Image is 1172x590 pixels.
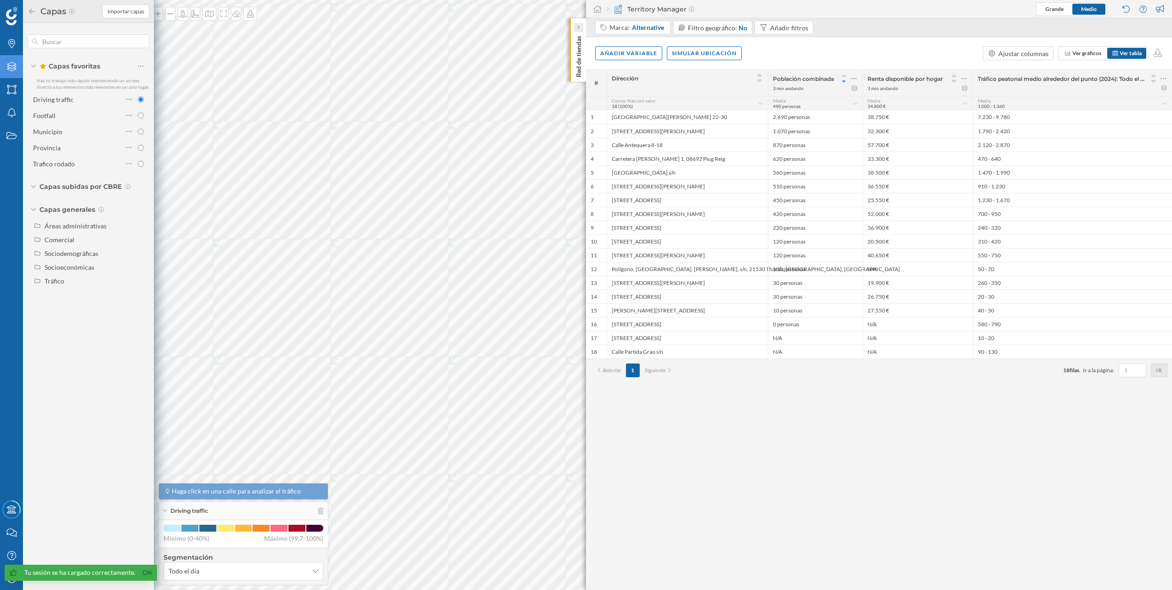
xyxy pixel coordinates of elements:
[773,103,800,109] span: 490 personas
[868,75,943,82] span: Renta disponible por hogar
[609,23,665,32] div: Marca:
[770,23,808,33] div: Añadir filtros
[973,262,1172,276] div: 50 - 70
[768,248,862,262] div: 120 personas
[862,138,973,152] div: 57.700 €
[574,32,583,77] p: Red de tiendas
[768,110,862,124] div: 2.690 personas
[973,221,1172,234] div: 240 - 320
[24,568,135,577] div: Tu sesión se ha cargado correctamente.
[978,103,1005,109] span: 1.000 - 1.360
[768,289,862,303] div: 30 personas
[33,160,75,168] div: Trafico rodado
[862,152,973,165] div: 33.300 €
[768,262,862,276] div: 100 personas
[163,534,209,543] span: Mínimo (0-40%)
[36,4,68,19] h2: Capas
[868,85,898,91] div: 3 min andando
[607,262,768,276] div: Polígono, [GEOGRAPHIC_DATA]. [PERSON_NAME], s/n, 21530 Tharsis, [GEOGRAPHIC_DATA], [GEOGRAPHIC_DATA]
[688,24,737,32] span: Filtro geográfico:
[45,236,74,244] div: Comercial
[607,5,694,14] div: Territory Manager
[591,79,602,87] span: #
[45,222,107,230] div: Áreas administrativas
[39,62,100,71] span: Capas favoritas
[140,567,155,578] a: Ok
[607,124,768,138] div: [STREET_ADDRESS][PERSON_NAME]
[163,553,323,562] h4: Segmentación
[862,262,973,276] div: N/A
[107,7,144,16] span: Importar capas
[1081,6,1097,12] span: Medio
[591,210,594,218] div: 8
[973,317,1172,331] div: 580 - 790
[738,23,747,33] div: No
[973,152,1172,165] div: 470 - 640
[607,234,768,248] div: [STREET_ADDRESS]
[978,75,1144,82] span: Tráfico peatonal medio alrededor del punto (2024): Todo el día (Media)
[1045,6,1064,12] span: Grande
[591,183,594,190] div: 6
[768,207,862,221] div: 420 personas
[39,182,122,191] span: Capas subidas por CBRE
[862,207,973,221] div: 52.000 €
[1070,367,1079,374] span: filas
[607,345,768,358] div: Calle Partida Grao s/n
[768,152,862,165] div: 620 personas
[973,248,1172,262] div: 550 - 750
[768,165,862,179] div: 560 personas
[1063,367,1070,374] span: 18
[607,165,768,179] div: [GEOGRAPHIC_DATA] s/n
[862,345,973,358] div: N/A
[591,321,597,328] div: 16
[591,335,597,342] div: 17
[591,142,594,149] div: 3
[45,277,64,285] div: Tráfico
[33,144,61,152] div: Provincia
[37,78,149,90] span: Haz tu trabajo más rápido manteniendo un acceso directo a tus elementos más relevantes en un solo...
[169,567,199,576] span: Todo el día
[973,276,1172,289] div: 260 - 350
[768,124,862,138] div: 1.070 personas
[591,128,594,135] div: 2
[1121,366,1144,375] input: 1
[1072,50,1101,57] span: Ver gráficos
[591,224,594,232] div: 9
[607,110,768,124] div: [GEOGRAPHIC_DATA][PERSON_NAME] 22-30
[607,138,768,152] div: Calle Antequera 8-18
[973,207,1172,221] div: 700 - 950
[6,7,17,25] img: Geoblink Logo
[607,276,768,289] div: [STREET_ADDRESS][PERSON_NAME]
[768,179,862,193] div: 510 personas
[768,317,862,331] div: 0 personas
[862,303,973,317] div: 27.550 €
[632,23,664,32] span: Alternative
[614,5,623,14] img: territory-manager.svg
[591,155,594,163] div: 4
[973,165,1172,179] div: 1.470 - 1.990
[973,345,1172,358] div: 90 - 130
[768,221,862,234] div: 220 personas
[973,289,1172,303] div: 20 - 30
[612,98,656,103] span: Contar filas con valor
[612,75,638,82] span: Dirección
[1083,366,1114,374] span: Ir a la página:
[612,103,633,109] span: 18 (100%)
[170,507,208,515] span: Driving traffic
[39,205,95,214] span: Capas generales
[862,124,973,138] div: 32.300 €
[768,303,862,317] div: 10 personas
[862,248,973,262] div: 40.650 €
[607,303,768,317] div: [PERSON_NAME][STREET_ADDRESS]
[607,331,768,345] div: [STREET_ADDRESS]
[973,138,1172,152] div: 2.120 - 2.870
[33,96,73,103] div: Driving traffic
[862,289,973,303] div: 26.750 €
[862,221,973,234] div: 36.900 €
[973,193,1172,207] div: 1.230 - 1.670
[591,169,594,176] div: 5
[18,6,51,15] span: Soporte
[607,317,768,331] div: [STREET_ADDRESS]
[998,49,1048,58] div: Ajustar columnas
[33,112,56,119] div: Footfall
